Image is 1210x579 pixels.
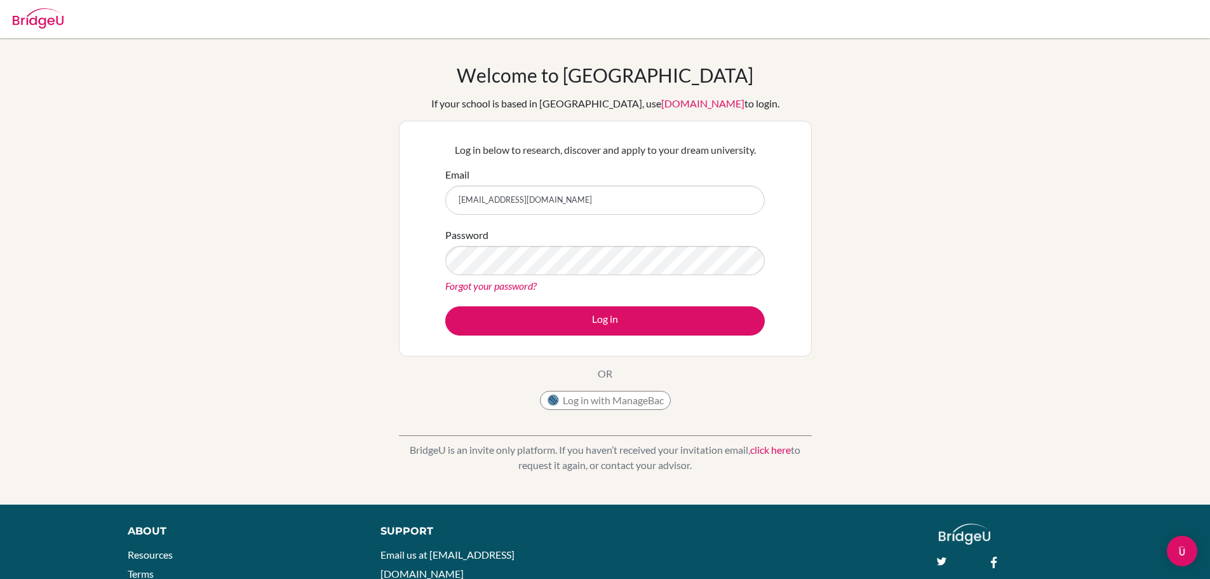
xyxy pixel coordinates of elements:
[445,167,469,182] label: Email
[13,8,64,29] img: Bridge-U
[445,228,488,243] label: Password
[380,524,590,539] div: Support
[457,64,753,86] h1: Welcome to [GEOGRAPHIC_DATA]
[939,524,990,545] img: logo_white@2x-f4f0deed5e89b7ecb1c2cc34c3e3d731f90f0f143d5ea2071677605dd97b5244.png
[445,142,765,158] p: Log in below to research, discover and apply to your dream university.
[128,524,352,539] div: About
[128,548,173,561] a: Resources
[1167,536,1197,566] div: Open Intercom Messenger
[445,280,537,292] a: Forgot your password?
[750,444,791,456] a: click here
[445,306,765,336] button: Log in
[431,96,779,111] div: If your school is based in [GEOGRAPHIC_DATA], use to login.
[399,442,812,473] p: BridgeU is an invite only platform. If you haven’t received your invitation email, to request it ...
[540,391,671,410] button: Log in with ManageBac
[661,97,744,109] a: [DOMAIN_NAME]
[598,366,612,381] p: OR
